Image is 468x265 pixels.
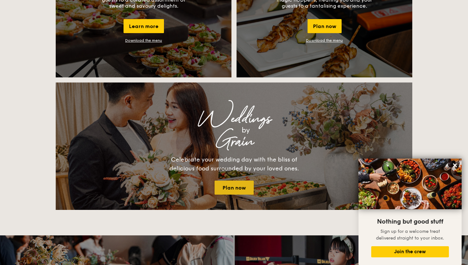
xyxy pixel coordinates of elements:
[112,113,356,125] div: Weddings
[376,229,444,241] span: Sign up for a welcome treat delivered straight to your inbox.
[135,125,356,136] div: by
[162,155,306,173] div: Celebrate your wedding day with the bliss of delicious food surrounded by your loved ones.
[371,246,449,257] button: Join the crew
[125,38,162,43] a: Download the menu
[112,136,356,147] div: Grain
[215,181,254,195] a: Plan now
[306,38,343,43] a: Download the menu
[124,19,164,33] div: Learn more
[308,19,342,33] div: Plan now
[377,218,443,226] span: Nothing but good stuff
[358,159,462,209] img: DSC07876-Edit02-Large.jpeg
[450,160,460,170] button: Close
